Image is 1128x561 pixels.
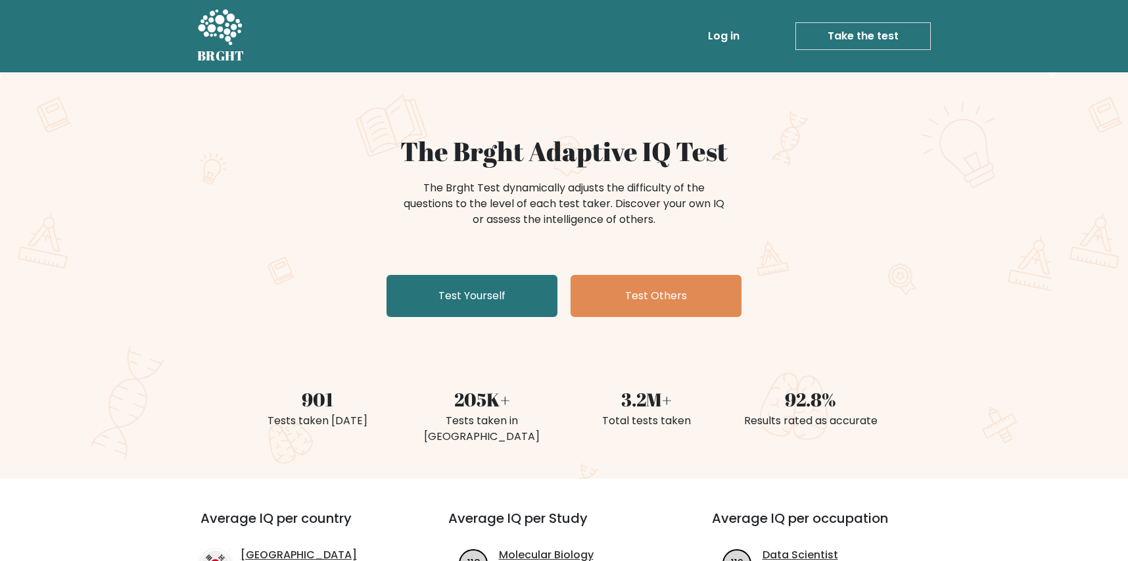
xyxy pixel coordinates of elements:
div: Tests taken in [GEOGRAPHIC_DATA] [408,413,556,445]
div: 3.2M+ [572,385,720,413]
h5: BRGHT [197,48,245,64]
div: Total tests taken [572,413,720,429]
h3: Average IQ per occupation [712,510,944,542]
div: The Brght Test dynamically adjusts the difficulty of the questions to the level of each test take... [400,180,728,228]
h3: Average IQ per country [200,510,401,542]
div: Results rated as accurate [736,413,885,429]
a: BRGHT [197,5,245,67]
div: 901 [243,385,392,413]
a: Log in [703,23,745,49]
div: 205K+ [408,385,556,413]
div: 92.8% [736,385,885,413]
a: Test Others [571,275,741,317]
a: Test Yourself [387,275,557,317]
div: Tests taken [DATE] [243,413,392,429]
h1: The Brght Adaptive IQ Test [243,135,885,167]
a: Take the test [795,22,931,50]
h3: Average IQ per Study [448,510,680,542]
